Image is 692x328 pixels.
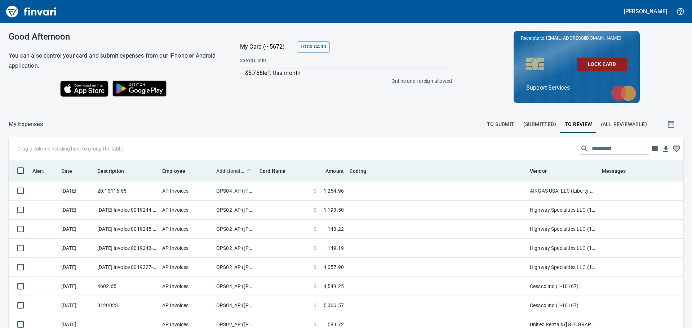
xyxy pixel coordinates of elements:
[58,220,94,239] td: [DATE]
[301,43,326,51] span: Lock Card
[314,225,316,233] span: $
[213,181,257,201] td: OPS04_AP ([PERSON_NAME], [PERSON_NAME], [PERSON_NAME], [PERSON_NAME], [PERSON_NAME])
[97,167,124,175] span: Description
[97,167,134,175] span: Description
[527,220,599,239] td: Highway Specialties LLC (1-10458)
[213,258,257,277] td: OPS02_AP ([PERSON_NAME], [PERSON_NAME], [PERSON_NAME], [PERSON_NAME])
[213,296,257,315] td: OPS04_AP ([PERSON_NAME], [PERSON_NAME], [PERSON_NAME], [PERSON_NAME], [PERSON_NAME])
[316,167,344,175] span: Amount
[162,167,185,175] span: Employee
[649,143,660,154] button: Choose columns to display
[565,120,592,129] span: To Review
[324,302,344,309] span: 5,366.57
[622,6,669,17] button: [PERSON_NAME]
[527,201,599,220] td: Highway Specialties LLC (1-10458)
[660,144,671,154] button: Download Table
[577,58,627,71] button: Lock Card
[32,167,44,175] span: Alert
[523,120,556,129] span: (Submitted)
[58,277,94,296] td: [DATE]
[527,258,599,277] td: Highway Specialties LLC (1-10458)
[240,57,359,64] span: Spend Limits
[213,220,257,239] td: OPS02_AP ([PERSON_NAME], [PERSON_NAME], [PERSON_NAME], [PERSON_NAME])
[328,244,344,252] span: 149.19
[216,167,244,175] span: Additional Reviewer
[314,206,316,214] span: $
[61,167,72,175] span: Date
[94,277,159,296] td: 4602.65
[324,264,344,271] span: 4,057.90
[582,60,621,69] span: Lock Card
[60,81,108,97] img: Download on the App Store
[159,258,213,277] td: AP Invoices
[9,120,43,129] p: My Expenses
[58,296,94,315] td: [DATE]
[94,201,159,220] td: [DATE] Invoice 0019244-IN from Highway Specialties LLC (1-10458)
[159,181,213,201] td: AP Invoices
[328,321,344,328] span: 589.72
[324,206,344,214] span: 1,193.50
[297,41,330,53] button: Lock Card
[328,225,344,233] span: 143.22
[162,167,195,175] span: Employee
[234,77,452,85] p: Online and foreign allowed
[159,239,213,258] td: AP Invoices
[94,220,159,239] td: [DATE] Invoice 0019245-IN from Highway Specialties LLC (1-10458)
[314,283,316,290] span: $
[32,167,53,175] span: Alert
[61,167,82,175] span: Date
[58,201,94,220] td: [DATE]
[159,296,213,315] td: AP Invoices
[527,239,599,258] td: Highway Specialties LLC (1-10458)
[94,239,159,258] td: [DATE] Invoice 0019243-IN from Highway Specialties LLC (1-10458)
[545,35,621,41] span: [EMAIL_ADDRESS][DOMAIN_NAME]
[94,181,159,201] td: 20.13116.65
[58,239,94,258] td: [DATE]
[325,167,344,175] span: Amount
[607,82,640,105] img: mastercard.svg
[213,277,257,296] td: OPS04_AP ([PERSON_NAME], [PERSON_NAME], [PERSON_NAME], [PERSON_NAME], [PERSON_NAME])
[213,239,257,258] td: OPS02_AP ([PERSON_NAME], [PERSON_NAME], [PERSON_NAME], [PERSON_NAME])
[350,167,366,175] span: Coding
[530,167,556,175] span: Vendor
[245,69,448,77] p: $5,766 left this month
[314,244,316,252] span: $
[314,302,316,309] span: $
[521,35,633,42] p: Receipts to:
[159,201,213,220] td: AP Invoices
[159,220,213,239] td: AP Invoices
[240,42,294,51] p: My Card (···5672)
[58,181,94,201] td: [DATE]
[17,145,123,152] p: Drag a column heading here to group the table
[259,167,295,175] span: Card Name
[94,296,159,315] td: 8120023
[9,51,222,71] h6: You can also control your card and submit expenses from our iPhone or Android application.
[9,120,43,129] nav: breadcrumb
[527,296,599,315] td: Cessco Inc (1-10167)
[108,77,170,100] img: Get it on Google Play
[94,258,159,277] td: [DATE] Invoice 0019227-IN from Highway Specialties LLC (1-10458)
[530,167,547,175] span: Vendor
[602,167,635,175] span: Messages
[4,3,58,20] img: Finvari
[601,120,647,129] span: (All Reviewable)
[58,258,94,277] td: [DATE]
[216,167,254,175] span: Additional Reviewer
[324,187,344,194] span: 1,254.96
[314,264,316,271] span: $
[487,120,515,129] span: To Submit
[671,143,682,154] button: Column choices favorited. Click to reset to default
[602,167,626,175] span: Messages
[159,277,213,296] td: AP Invoices
[324,283,344,290] span: 4,549.25
[314,187,316,194] span: $
[526,84,627,92] p: Support Services
[314,321,316,328] span: $
[9,32,222,42] h3: Good Afternoon
[527,277,599,296] td: Cessco Inc (1-10167)
[259,167,285,175] span: Card Name
[350,167,376,175] span: Coding
[527,181,599,201] td: AIRGAS USA, LLC (Liberty Welding) (1-21428)
[213,201,257,220] td: OPS02_AP ([PERSON_NAME], [PERSON_NAME], [PERSON_NAME], [PERSON_NAME])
